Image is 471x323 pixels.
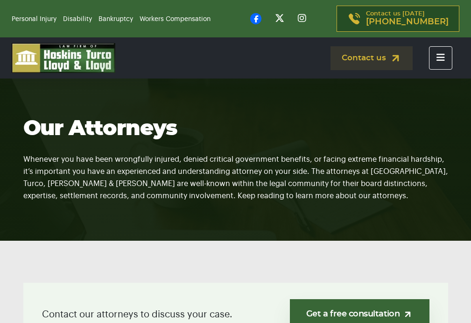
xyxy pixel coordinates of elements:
p: Whenever you have been wrongfully injured, denied critical government benefits, or facing extreme... [23,142,448,202]
a: Contact us [DATE][PHONE_NUMBER] [337,6,459,32]
img: logo [12,43,115,73]
a: Contact us [330,46,413,70]
p: Contact us [DATE] [366,11,449,27]
span: [PHONE_NUMBER] [366,17,449,27]
a: Personal Injury [12,16,56,22]
a: Bankruptcy [98,16,133,22]
a: Workers Compensation [140,16,211,22]
img: arrow-up-right-light.svg [403,309,413,319]
button: Toggle navigation [429,46,452,70]
h1: Our Attorneys [23,116,448,142]
a: Disability [63,16,92,22]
